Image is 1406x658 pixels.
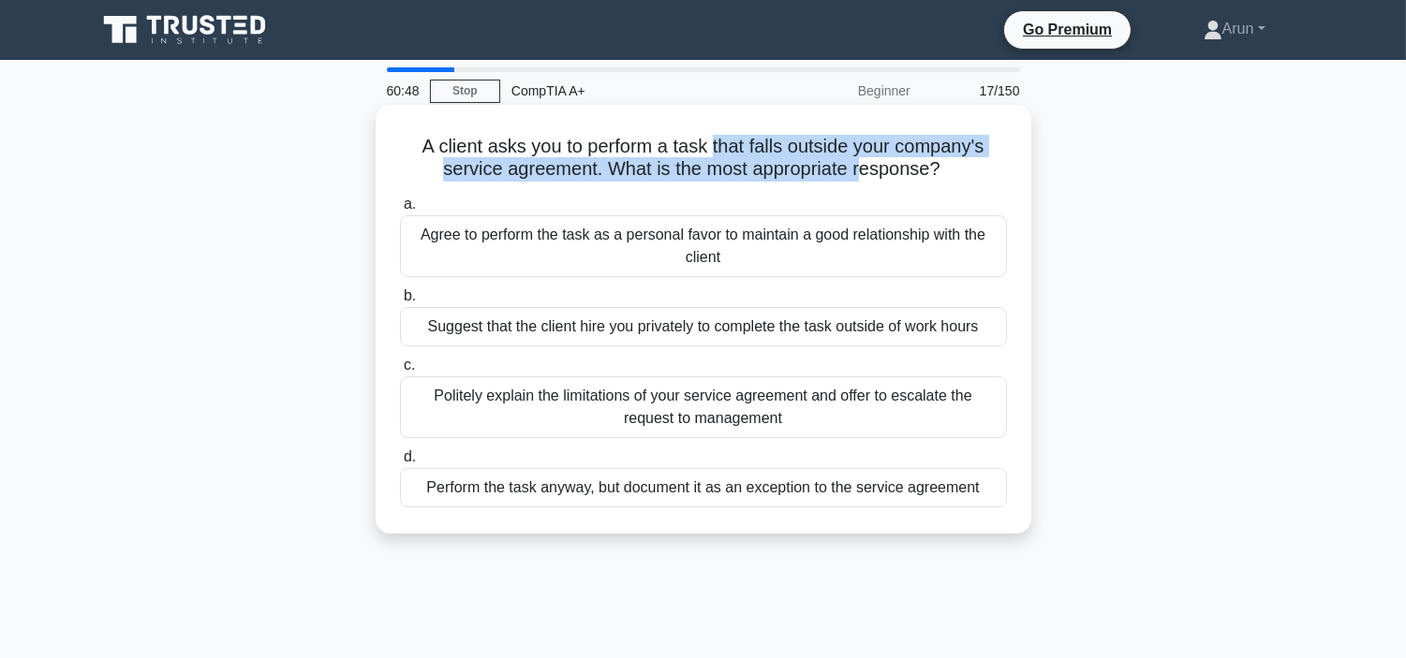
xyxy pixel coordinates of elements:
[400,376,1007,438] div: Politely explain the limitations of your service agreement and offer to escalate the request to m...
[404,448,416,464] span: d.
[1159,10,1310,48] a: Arun
[1012,18,1123,41] a: Go Premium
[922,72,1031,110] div: 17/150
[404,196,416,212] span: a.
[400,215,1007,277] div: Agree to perform the task as a personal favor to maintain a good relationship with the client
[400,468,1007,507] div: Perform the task anyway, but document it as an exception to the service agreement
[404,357,415,373] span: c.
[376,72,430,110] div: 60:48
[430,80,500,103] a: Stop
[398,135,1009,182] h5: A client asks you to perform a task that falls outside your company's service agreement. What is ...
[400,307,1007,346] div: Suggest that the client hire you privately to complete the task outside of work hours
[500,72,758,110] div: CompTIA A+
[404,287,416,303] span: b.
[758,72,922,110] div: Beginner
